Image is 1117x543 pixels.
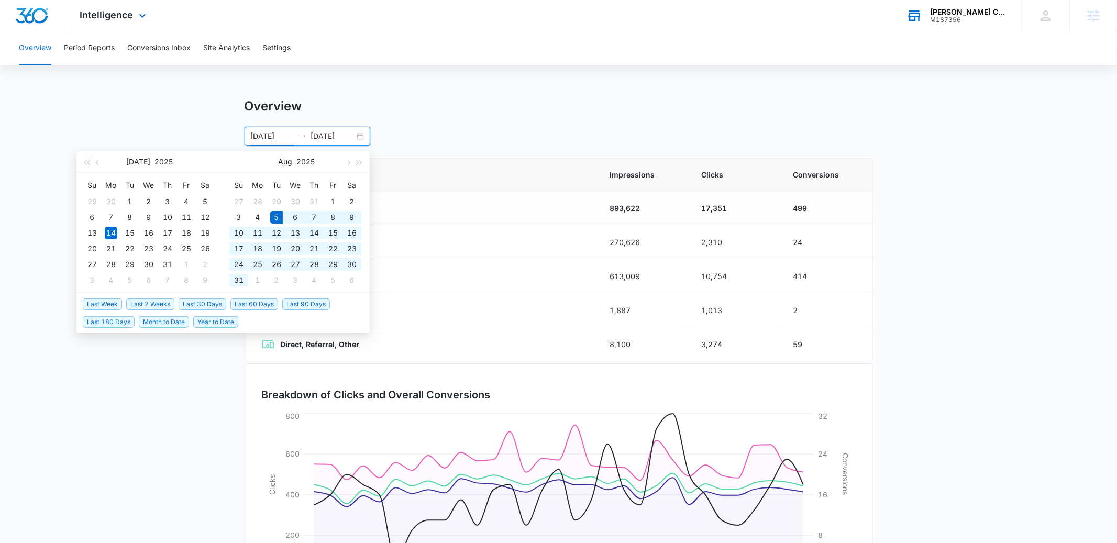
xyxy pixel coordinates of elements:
td: 2025-08-27 [286,257,305,272]
span: Last Week [83,298,122,310]
div: 4 [308,274,320,286]
div: 17 [233,242,245,255]
div: 5 [270,211,283,224]
td: 2025-07-27 [83,257,102,272]
td: 2025-08-06 [286,209,305,225]
td: 2025-08-04 [248,209,267,225]
td: 2025-08-30 [342,257,361,272]
div: 7 [105,211,117,224]
td: 2025-07-25 [177,241,196,257]
td: 2025-08-29 [324,257,342,272]
div: 28 [308,258,320,271]
td: 2025-07-30 [139,257,158,272]
div: 6 [346,274,358,286]
button: Conversions Inbox [127,31,191,65]
th: Sa [342,177,361,194]
div: account id [930,16,1007,24]
div: 21 [308,242,320,255]
td: 2025-08-24 [229,257,248,272]
th: Mo [102,177,120,194]
div: 26 [270,258,283,271]
td: 2025-08-25 [248,257,267,272]
div: 2 [199,258,212,271]
tspan: 200 [285,530,300,539]
h1: Overview [245,98,302,114]
div: 26 [199,242,212,255]
td: 2025-08-05 [120,272,139,288]
th: We [286,177,305,194]
td: 2025-07-18 [177,225,196,241]
td: 2025-09-02 [267,272,286,288]
div: 27 [86,258,98,271]
td: 270,626 [598,225,689,259]
div: 30 [105,195,117,208]
span: Last 2 Weeks [126,298,174,310]
div: 25 [251,258,264,271]
th: We [139,177,158,194]
td: 2025-07-29 [120,257,139,272]
td: 2025-08-07 [158,272,177,288]
td: 2025-07-28 [248,194,267,209]
td: 2025-07-19 [196,225,215,241]
div: 18 [180,227,193,239]
th: Fr [324,177,342,194]
tspan: Conversions [841,453,850,495]
div: 15 [124,227,136,239]
td: 2025-08-11 [248,225,267,241]
div: 20 [289,242,302,255]
span: swap-right [298,132,307,140]
div: 1 [251,274,264,286]
div: 10 [161,211,174,224]
td: 2025-07-04 [177,194,196,209]
td: 2025-08-21 [305,241,324,257]
span: Channel [262,169,585,180]
div: 27 [289,258,302,271]
div: 1 [124,195,136,208]
td: 2025-07-24 [158,241,177,257]
td: 2025-07-26 [196,241,215,257]
button: Overview [19,31,51,65]
td: 2,310 [689,225,781,259]
div: 29 [270,195,283,208]
td: 2025-08-22 [324,241,342,257]
td: 2025-07-15 [120,225,139,241]
td: 2025-07-13 [83,225,102,241]
button: [DATE] [127,151,151,172]
td: 2025-08-03 [229,209,248,225]
td: 2025-08-09 [342,209,361,225]
td: 613,009 [598,259,689,293]
td: 2 [781,293,872,327]
div: 13 [86,227,98,239]
td: 2025-08-17 [229,241,248,257]
td: 2025-07-08 [120,209,139,225]
td: 1,013 [689,293,781,327]
div: 19 [270,242,283,255]
td: 2025-07-10 [158,209,177,225]
td: 2025-07-21 [102,241,120,257]
div: 8 [327,211,339,224]
tspan: 8 [818,530,823,539]
td: 2025-07-14 [102,225,120,241]
td: 24 [781,225,872,259]
td: 2025-08-28 [305,257,324,272]
td: 2025-08-06 [139,272,158,288]
td: 2025-07-30 [286,194,305,209]
td: 8,100 [598,327,689,361]
td: 414 [781,259,872,293]
button: Period Reports [64,31,115,65]
tspan: 800 [285,412,300,420]
td: 2025-09-06 [342,272,361,288]
th: Sa [196,177,215,194]
span: Last 180 Days [83,316,135,328]
td: 2025-08-18 [248,241,267,257]
div: 23 [346,242,358,255]
tspan: 16 [818,490,827,499]
span: Conversions [793,169,856,180]
div: 3 [86,274,98,286]
td: 2025-08-07 [305,209,324,225]
div: 1 [180,258,193,271]
td: 2025-08-04 [102,272,120,288]
div: 24 [233,258,245,271]
div: 4 [251,211,264,224]
div: 17 [161,227,174,239]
